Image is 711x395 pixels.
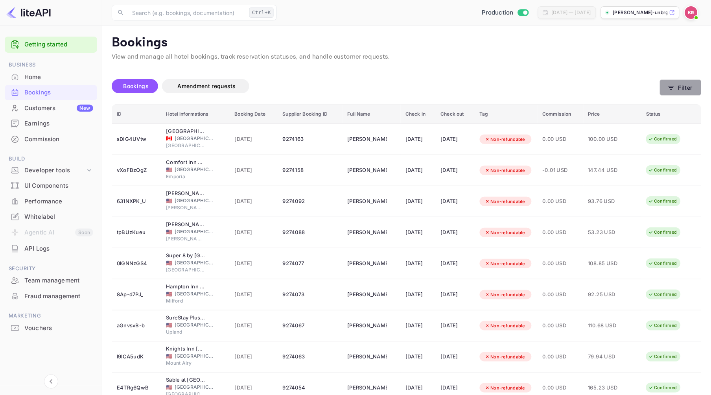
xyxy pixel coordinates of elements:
[175,384,214,391] span: [GEOGRAPHIC_DATA]
[643,383,682,393] div: Confirmed
[643,227,682,237] div: Confirmed
[441,133,470,146] div: [DATE]
[480,259,530,269] div: Non-refundable
[112,35,702,51] p: Bookings
[166,173,205,180] span: Emporia
[166,252,205,260] div: Super 8 by Wyndham Central City
[112,105,161,124] th: ID
[166,292,172,297] span: United States of America
[24,73,93,82] div: Home
[5,116,97,131] a: Earnings
[643,352,682,362] div: Confirmed
[348,133,387,146] div: Patrick Gelineau
[5,312,97,320] span: Marketing
[588,384,628,392] span: 165.23 USD
[175,353,214,360] span: [GEOGRAPHIC_DATA]
[166,329,205,336] span: Upland
[166,136,172,141] span: Canada
[343,105,401,124] th: Full Name
[283,257,338,270] div: 9274077
[588,197,628,206] span: 93.76 USD
[178,83,236,89] span: Amendment requests
[641,105,701,124] th: Status
[117,195,157,208] div: 631NXPK_U
[5,132,97,146] a: Commission
[405,351,431,363] div: [DATE]
[5,85,97,100] div: Bookings
[5,61,97,69] span: Business
[643,196,682,206] div: Confirmed
[5,273,97,288] a: Team management
[166,167,172,172] span: United States of America
[175,290,214,297] span: [GEOGRAPHIC_DATA]
[5,194,97,209] div: Performance
[405,319,431,332] div: [DATE]
[123,83,149,89] span: Bookings
[175,259,214,266] span: [GEOGRAPHIC_DATA]
[480,383,530,393] div: Non-refundable
[543,166,579,175] span: -0.01 USD
[24,166,85,175] div: Developer tools
[588,259,628,268] span: 108.85 USD
[166,323,172,328] span: United States of America
[5,85,97,100] a: Bookings
[441,226,470,239] div: [DATE]
[5,241,97,256] a: API Logs
[441,257,470,270] div: [DATE]
[77,105,93,112] div: New
[405,257,431,270] div: [DATE]
[543,353,579,361] span: 0.00 USD
[117,133,157,146] div: sDIG4UVtw
[5,289,97,303] a: Fraud management
[117,164,157,177] div: vXoFBzQgZ
[166,376,205,384] div: Sable at Navy Pier Chicago, Curio Collection by Hilton
[405,288,431,301] div: [DATE]
[235,384,273,392] span: [DATE]
[235,290,273,299] span: [DATE]
[543,384,579,392] span: 0.00 USD
[5,164,97,177] div: Developer tools
[117,319,157,332] div: aGnvsvB-b
[235,353,273,361] span: [DATE]
[405,164,431,177] div: [DATE]
[643,290,682,299] div: Confirmed
[235,135,273,144] span: [DATE]
[348,257,387,270] div: Nikkitta Galloway
[5,321,97,336] div: Vouchers
[588,135,628,144] span: 100.00 USD
[5,178,97,194] div: UI Components
[24,104,93,113] div: Customers
[348,288,387,301] div: Wendy Kleinknecht
[5,321,97,335] a: Vouchers
[643,165,682,175] div: Confirmed
[588,166,628,175] span: 147.44 USD
[283,133,338,146] div: 9274163
[5,37,97,53] div: Getting started
[480,321,530,331] div: Non-refundable
[401,105,436,124] th: Check in
[348,195,387,208] div: Tina Williams
[613,9,668,16] p: [PERSON_NAME]-unbrg.[PERSON_NAME]...
[175,135,214,142] span: [GEOGRAPHIC_DATA]
[479,8,532,17] div: Switch to Sandbox mode
[5,264,97,273] span: Security
[5,101,97,115] a: CustomersNew
[166,314,205,322] div: SureStay Plus By Best Western Upland Ontario North
[24,276,93,285] div: Team management
[117,288,157,301] div: 8Ap-d7PJ_
[249,7,274,18] div: Ctrl+K
[405,195,431,208] div: [DATE]
[441,319,470,332] div: [DATE]
[166,260,172,266] span: United States of America
[24,244,93,253] div: API Logs
[552,9,591,16] div: [DATE] — [DATE]
[127,5,246,20] input: Search (e.g. bookings, documentation)
[24,88,93,97] div: Bookings
[166,198,172,203] span: United States of America
[166,297,205,305] span: Milford
[588,290,628,299] span: 92.25 USD
[588,228,628,237] span: 53.23 USD
[348,164,387,177] div: Brandi Lockyear
[112,52,702,62] p: View and manage all hotel bookings, track reservation statuses, and handle customer requests.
